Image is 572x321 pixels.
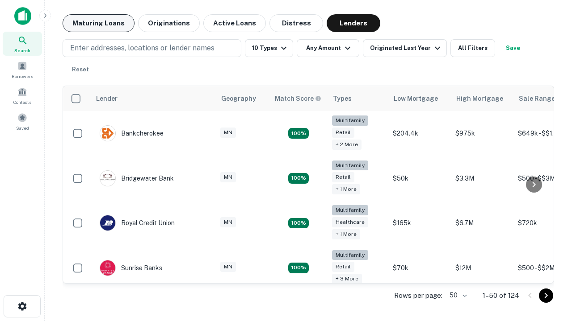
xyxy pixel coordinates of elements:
[327,14,380,32] button: Lenders
[394,93,438,104] div: Low Mortgage
[363,39,447,57] button: Originated Last Year
[3,32,42,56] a: Search
[370,43,443,53] div: Originated Last Year
[220,217,236,227] div: MN
[220,172,236,182] div: MN
[14,7,31,25] img: capitalize-icon.png
[100,171,115,186] img: picture
[203,14,266,32] button: Active Loans
[16,124,29,132] span: Saved
[14,47,30,54] span: Search
[269,14,323,32] button: Distress
[394,290,442,301] p: Rows per page:
[245,39,293,57] button: 10 Types
[3,83,42,107] a: Contacts
[288,218,309,229] div: Matching Properties: 18, hasApolloMatch: undefined
[332,262,354,272] div: Retail
[333,93,352,104] div: Types
[332,250,368,260] div: Multifamily
[451,156,513,201] td: $3.3M
[13,99,31,106] span: Contacts
[332,115,368,126] div: Multifamily
[388,156,451,201] td: $50k
[70,43,214,53] p: Enter addresses, locations or lender names
[12,73,33,80] span: Borrowers
[451,86,513,111] th: High Mortgage
[100,170,174,186] div: Bridgewater Bank
[328,86,388,111] th: Types
[297,39,359,57] button: Any Amount
[332,128,354,138] div: Retail
[483,290,519,301] p: 1–50 of 124
[220,128,236,138] div: MN
[100,215,115,230] img: picture
[221,93,256,104] div: Geography
[275,94,321,103] div: Capitalize uses an advanced AI algorithm to match your search with the best lender. The match sco...
[288,173,309,184] div: Matching Properties: 22, hasApolloMatch: undefined
[388,86,451,111] th: Low Mortgage
[332,160,368,171] div: Multifamily
[332,217,368,227] div: Healthcare
[388,111,451,156] td: $204.4k
[100,125,164,141] div: Bankcherokee
[332,205,368,215] div: Multifamily
[66,61,95,78] button: Reset
[275,94,320,103] h6: Match Score
[332,140,362,150] div: + 2 more
[451,246,513,291] td: $12M
[138,14,200,32] button: Originations
[100,126,115,141] img: picture
[450,39,495,57] button: All Filters
[332,274,362,284] div: + 3 more
[220,262,236,272] div: MN
[499,39,527,57] button: Save your search to get updates of matches that match your search criteria.
[269,86,328,111] th: Capitalize uses an advanced AI algorithm to match your search with the best lender. The match sco...
[63,14,135,32] button: Maturing Loans
[539,288,553,303] button: Go to next page
[100,215,175,231] div: Royal Credit Union
[388,246,451,291] td: $70k
[3,109,42,133] a: Saved
[456,93,503,104] div: High Mortgage
[388,201,451,246] td: $165k
[216,86,269,111] th: Geography
[446,289,468,302] div: 50
[96,93,118,104] div: Lender
[91,86,216,111] th: Lender
[451,201,513,246] td: $6.7M
[100,260,162,276] div: Sunrise Banks
[332,184,360,194] div: + 1 more
[63,39,241,57] button: Enter addresses, locations or lender names
[100,260,115,276] img: picture
[519,93,555,104] div: Sale Range
[3,58,42,82] a: Borrowers
[332,229,360,239] div: + 1 more
[451,111,513,156] td: $975k
[288,128,309,139] div: Matching Properties: 23, hasApolloMatch: undefined
[288,263,309,273] div: Matching Properties: 25, hasApolloMatch: undefined
[527,221,572,264] iframe: Chat Widget
[332,172,354,182] div: Retail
